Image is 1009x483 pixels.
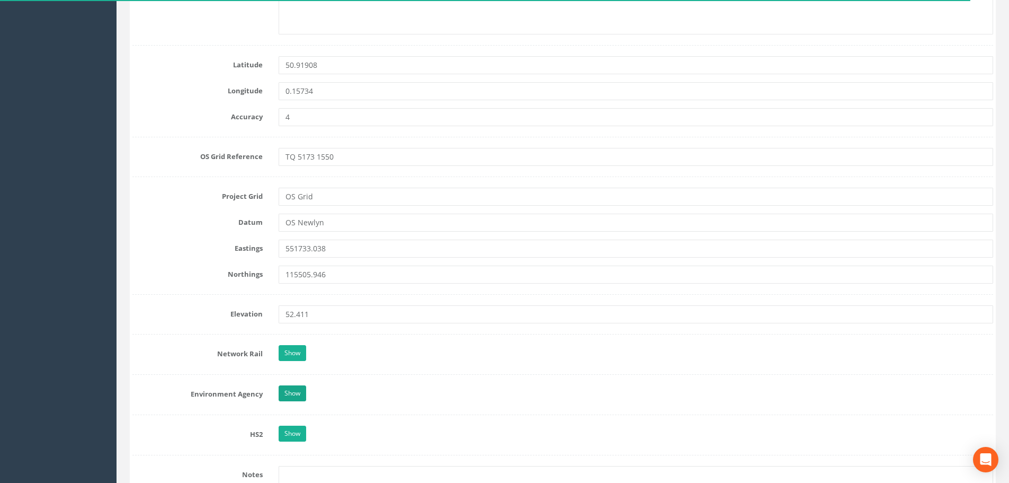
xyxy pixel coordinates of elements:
[124,56,271,70] label: Latitude
[124,240,271,253] label: Eastings
[279,345,306,361] a: Show
[124,148,271,162] label: OS Grid Reference
[124,345,271,359] label: Network Rail
[124,188,271,201] label: Project Grid
[124,385,271,399] label: Environment Agency
[973,447,998,472] div: Open Intercom Messenger
[124,266,271,279] label: Northings
[124,305,271,319] label: Elevation
[124,466,271,480] label: Notes
[124,214,271,227] label: Datum
[124,108,271,122] label: Accuracy
[124,426,271,440] label: HS2
[124,82,271,96] label: Longitude
[279,426,306,442] a: Show
[279,385,306,401] a: Show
